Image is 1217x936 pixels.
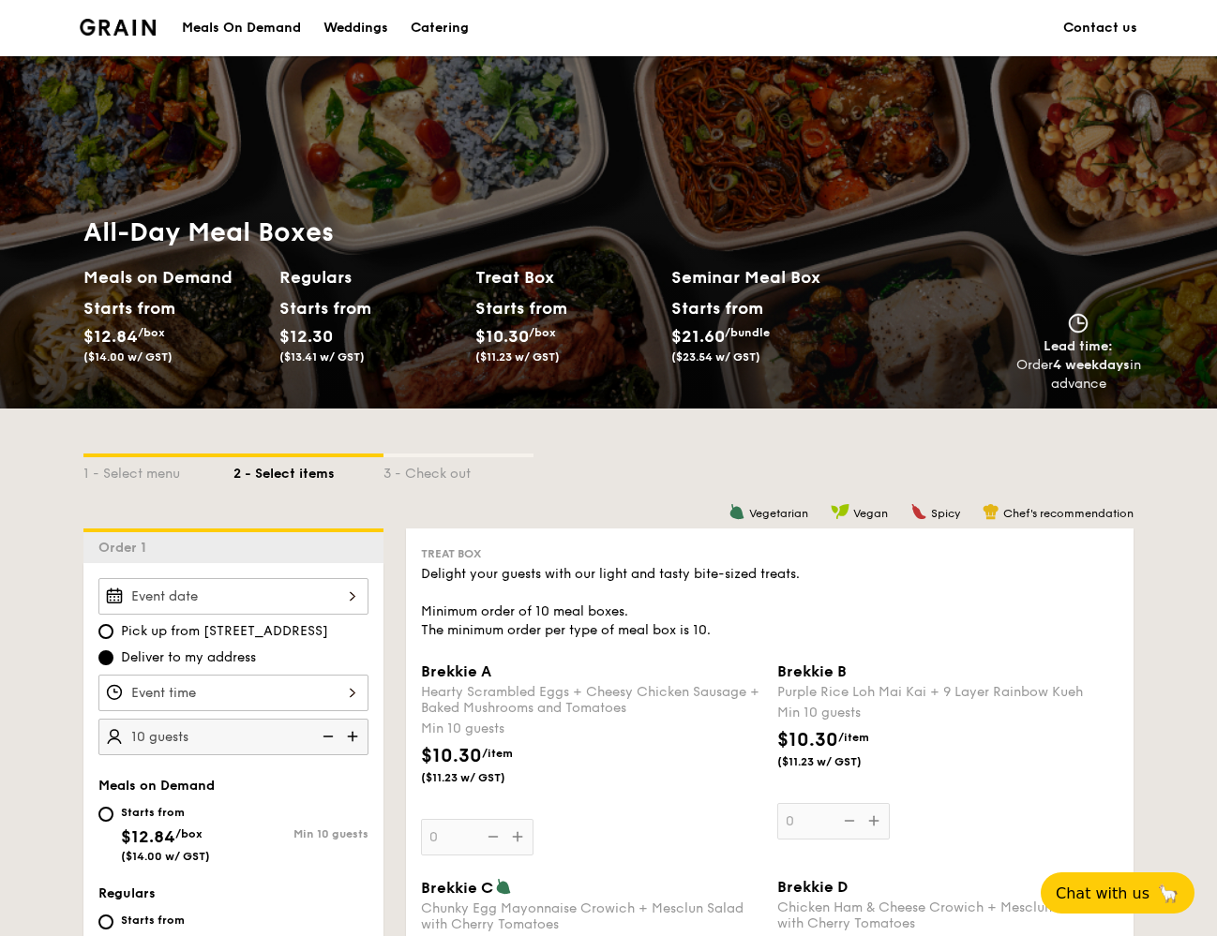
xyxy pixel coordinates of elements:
h2: Regulars [279,264,460,290]
div: Chunky Egg Mayonnaise Crowich + Mesclun Salad with Cherry Tomatoes [421,900,762,932]
img: icon-spicy.37a8142b.svg [910,503,927,520]
span: ($11.23 w/ GST) [421,770,548,785]
span: /box [175,827,203,840]
span: $12.84 [121,826,175,847]
span: Brekkie A [421,662,491,680]
span: /item [482,747,513,760]
div: Starts from [121,913,206,928]
div: Delight your guests with our light and tasty bite-sized treats. Minimum order of 10 meal boxes. T... [421,565,1119,640]
span: Vegetarian [749,507,808,520]
input: Event time [98,675,368,711]
input: Number of guests [98,719,368,755]
h2: Seminar Meal Box [671,264,867,290]
span: Chef's recommendation [1003,507,1134,520]
span: ($11.23 w/ GST) [475,350,560,364]
div: Min 10 guests [233,827,368,840]
span: Meals on Demand [98,778,215,794]
span: Regulars [98,885,156,901]
span: Lead time: [1044,338,1113,354]
span: Brekkie D [777,878,848,896]
input: Starts from$12.84/box($14.00 w/ GST)Min 10 guests [98,807,113,822]
span: /bundle [725,326,770,339]
span: Spicy [931,507,960,520]
div: Min 10 guests [777,704,1119,722]
span: Treat Box [421,547,481,560]
h1: All-Day Meal Boxes [83,215,867,249]
span: ($14.00 w/ GST) [83,350,173,364]
div: 3 - Check out [383,457,533,483]
span: ($23.54 w/ GST) [671,350,760,364]
div: Starts from [121,805,210,820]
img: icon-chef-hat.a58ddaea.svg [983,503,999,520]
h2: Meals on Demand [83,264,264,290]
img: icon-reduce.1d2dbef1.svg [312,719,340,754]
span: ($13.41 w/ GST) [279,350,365,364]
span: $21.60 [671,326,725,347]
input: Pick up from [STREET_ADDRESS] [98,624,113,639]
img: Grain [80,19,156,36]
img: icon-clock.2db775ea.svg [1064,313,1092,334]
input: Starts from$12.30($13.41 w/ GST)Min 10 guests [98,914,113,929]
img: icon-add.58712e84.svg [340,719,368,754]
button: Chat with us🦙 [1041,872,1194,914]
span: ($11.23 w/ GST) [777,754,905,769]
span: Chat with us [1056,884,1149,902]
div: 2 - Select items [233,457,383,483]
span: Pick up from [STREET_ADDRESS] [121,622,328,641]
span: $10.30 [421,745,482,767]
div: Purple Rice Loh Mai Kai + 9 Layer Rainbow Kueh [777,684,1119,700]
span: /box [138,326,165,339]
div: Chicken Ham & Cheese Crowich + Mesclun Salad with Cherry Tomatoes [777,899,1119,931]
div: Starts from [279,294,363,322]
div: Starts from [671,294,762,322]
span: Brekkie C [421,879,493,897]
span: Order 1 [98,540,154,556]
span: /item [838,731,869,744]
span: Brekkie B [777,662,847,680]
div: 1 - Select menu [83,457,233,483]
span: $10.30 [777,729,838,751]
span: Vegan [853,507,888,520]
span: $12.84 [83,326,138,347]
img: icon-vegetarian.fe4039eb.svg [729,503,745,520]
span: 🦙 [1157,883,1179,904]
div: Min 10 guests [421,720,762,738]
div: Order in advance [1015,356,1141,394]
img: icon-vegan.f8ff3823.svg [831,503,849,520]
span: /box [529,326,556,339]
a: Logotype [80,19,156,36]
span: Deliver to my address [121,648,256,667]
input: Event date [98,578,368,615]
span: ($14.00 w/ GST) [121,850,210,863]
div: Hearty Scrambled Eggs + Cheesy Chicken Sausage + Baked Mushrooms and Tomatoes [421,684,762,716]
h2: Treat Box [475,264,656,290]
input: Deliver to my address [98,650,113,665]
div: Starts from [475,294,559,322]
span: $12.30 [279,326,333,347]
div: Starts from [83,294,167,322]
img: icon-vegetarian.fe4039eb.svg [495,878,512,895]
span: $10.30 [475,326,529,347]
strong: 4 weekdays [1053,357,1130,373]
